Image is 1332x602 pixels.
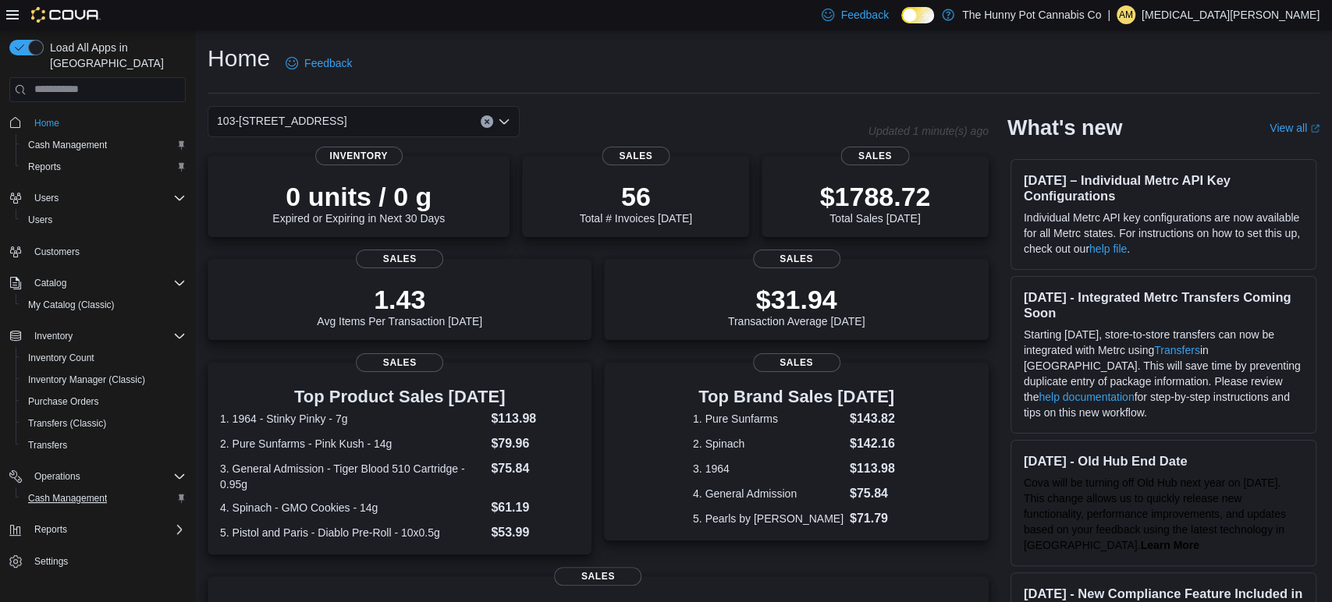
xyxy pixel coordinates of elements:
[22,489,113,508] a: Cash Management
[491,459,579,478] dd: $75.84
[1140,539,1199,551] a: Learn More
[356,250,443,268] span: Sales
[819,181,930,212] p: $1788.72
[491,409,579,428] dd: $113.98
[28,139,107,151] span: Cash Management
[28,395,99,408] span: Purchase Orders
[1024,172,1303,204] h3: [DATE] – Individual Metrc API Key Configurations
[841,147,909,165] span: Sales
[220,411,485,427] dt: 1. 1964 - Stinky Pinky - 7g
[753,250,840,268] span: Sales
[22,211,186,229] span: Users
[272,181,445,225] div: Expired or Expiring in Next 30 Days
[728,284,865,315] p: $31.94
[304,55,352,71] span: Feedback
[22,349,186,367] span: Inventory Count
[16,347,192,369] button: Inventory Count
[34,330,73,342] span: Inventory
[3,550,192,572] button: Settings
[3,466,192,487] button: Operations
[693,461,844,476] dt: 3. 1964
[22,392,105,411] a: Purchase Orders
[28,439,67,451] span: Transfers
[3,272,192,294] button: Catalog
[34,523,67,536] span: Reports
[3,519,192,540] button: Reports
[498,115,510,128] button: Open list of options
[279,48,358,79] a: Feedback
[850,459,900,478] dd: $113.98
[16,134,192,156] button: Cash Management
[1117,5,1135,24] div: Alexia Mainiero
[356,353,443,372] span: Sales
[220,388,579,406] h3: Top Product Sales [DATE]
[22,414,112,433] a: Transfers (Classic)
[580,181,692,225] div: Total # Invoices [DATE]
[22,158,67,176] a: Reports
[28,189,65,207] button: Users
[317,284,482,315] p: 1.43
[220,461,485,492] dt: 3. General Admission - Tiger Blood 510 Cartridge - 0.95g
[1154,344,1200,356] a: Transfers
[962,5,1101,24] p: The Hunny Pot Cannabis Co
[34,555,68,568] span: Settings
[22,296,121,314] a: My Catalog (Classic)
[16,487,192,509] button: Cash Management
[901,7,934,23] input: Dark Mode
[28,552,74,571] a: Settings
[901,23,902,24] span: Dark Mode
[693,436,844,451] dt: 2. Spinach
[22,211,59,229] a: Users
[554,567,641,586] span: Sales
[491,523,579,542] dd: $53.99
[16,294,192,316] button: My Catalog (Classic)
[28,492,107,505] span: Cash Management
[1270,122,1320,134] a: View allExternal link
[28,374,145,386] span: Inventory Manager (Classic)
[1107,5,1110,24] p: |
[317,284,482,328] div: Avg Items Per Transaction [DATE]
[34,192,59,204] span: Users
[28,327,186,345] span: Inventory
[840,7,888,23] span: Feedback
[22,436,73,455] a: Transfers
[28,327,79,345] button: Inventory
[693,511,844,526] dt: 5. Pearls by [PERSON_NAME]
[22,392,186,411] span: Purchase Orders
[850,484,900,503] dd: $75.84
[1119,5,1133,24] span: AM
[693,486,844,501] dt: 4. General Admission
[34,277,66,289] span: Catalog
[28,189,186,207] span: Users
[819,181,930,225] div: Total Sales [DATE]
[220,436,485,451] dt: 2. Pure Sunfarms - Pink Kush - 14g
[1142,5,1320,24] p: [MEDICAL_DATA][PERSON_NAME]
[3,325,192,347] button: Inventory
[208,43,270,74] h1: Home
[3,187,192,209] button: Users
[28,520,186,539] span: Reports
[22,136,113,154] a: Cash Management
[31,7,101,23] img: Cova
[22,436,186,455] span: Transfers
[481,115,493,128] button: Clear input
[28,113,186,133] span: Home
[28,161,61,173] span: Reports
[602,147,670,165] span: Sales
[22,158,186,176] span: Reports
[22,349,101,367] a: Inventory Count
[22,370,151,389] a: Inventory Manager (Classic)
[753,353,840,372] span: Sales
[28,467,87,486] button: Operations
[491,498,579,517] dd: $61.19
[28,243,86,261] a: Customers
[1024,453,1303,469] h3: [DATE] - Old Hub End Date
[16,156,192,178] button: Reports
[1089,243,1127,255] a: help file
[34,470,80,483] span: Operations
[220,500,485,515] dt: 4. Spinach - GMO Cookies - 14g
[16,434,192,456] button: Transfers
[1024,210,1303,257] p: Individual Metrc API key configurations are now available for all Metrc states. For instructions ...
[22,136,186,154] span: Cash Management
